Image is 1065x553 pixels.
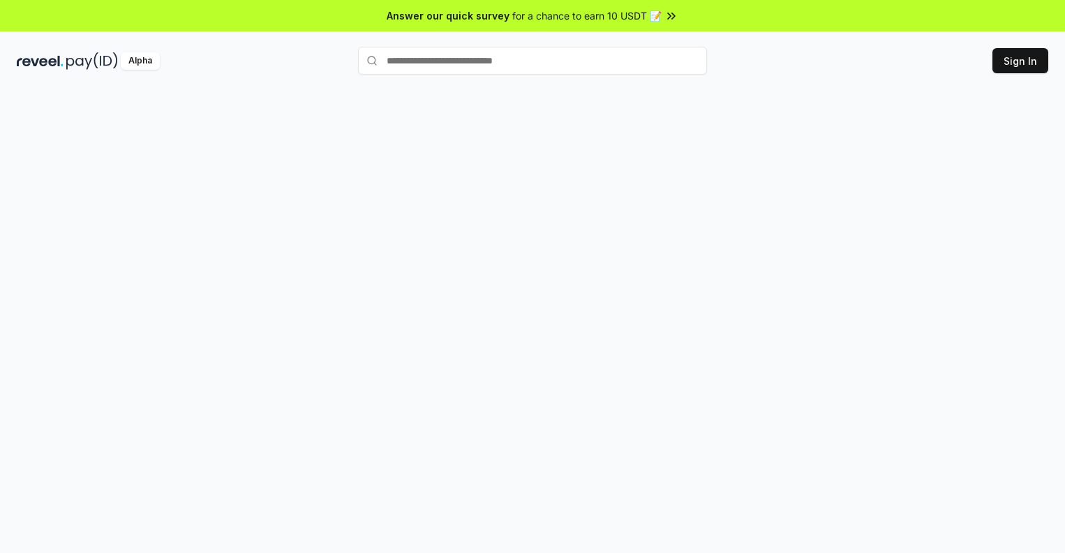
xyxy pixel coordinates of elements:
[992,48,1048,73] button: Sign In
[512,8,662,23] span: for a chance to earn 10 USDT 📝
[121,52,160,70] div: Alpha
[387,8,509,23] span: Answer our quick survey
[17,52,64,70] img: reveel_dark
[66,52,118,70] img: pay_id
